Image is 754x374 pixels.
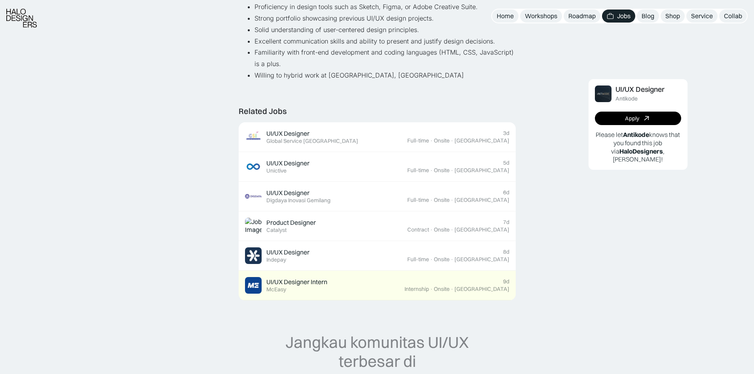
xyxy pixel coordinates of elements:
[450,197,454,203] div: ·
[595,131,681,163] p: Please let knows that you found this job via , [PERSON_NAME]!
[520,9,562,23] a: Workshops
[691,12,713,20] div: Service
[450,256,454,263] div: ·
[568,12,596,20] div: Roadmap
[254,13,516,24] li: Strong portfolio showcasing previous UI/UX design projects.
[430,286,433,292] div: ·
[665,12,680,20] div: Shop
[595,112,681,125] a: Apply
[617,12,631,20] div: Jobs
[266,138,358,144] div: Global Service [GEOGRAPHIC_DATA]
[503,249,509,255] div: 8d
[430,226,433,233] div: ·
[239,152,516,182] a: Job ImageUI/UX DesignerUnictive5dFull-time·Onsite·[GEOGRAPHIC_DATA]
[503,219,509,226] div: 7d
[266,197,330,204] div: Digdaya Inovasi Gemilang
[254,36,516,47] li: Excellent communication skills and ability to present and justify design decisions.
[266,159,310,167] div: UI/UX Designer
[454,256,509,263] div: [GEOGRAPHIC_DATA]
[407,197,429,203] div: Full-time
[503,278,509,285] div: 9d
[430,167,433,174] div: ·
[454,286,509,292] div: [GEOGRAPHIC_DATA]
[266,167,287,174] div: Unictive
[637,9,659,23] a: Blog
[266,129,310,138] div: UI/UX Designer
[434,226,450,233] div: Onsite
[407,256,429,263] div: Full-time
[564,9,600,23] a: Roadmap
[266,227,287,234] div: Catalyst
[719,9,747,23] a: Collab
[615,95,638,102] div: Antikode
[503,130,509,137] div: 3d
[434,137,450,144] div: Onsite
[434,197,450,203] div: Onsite
[405,286,429,292] div: Internship
[430,137,433,144] div: ·
[661,9,685,23] a: Shop
[619,147,663,155] b: HaloDesigners
[434,286,450,292] div: Onsite
[266,189,310,197] div: UI/UX Designer
[254,70,516,81] li: Willing to hybrid work at [GEOGRAPHIC_DATA], [GEOGRAPHIC_DATA]
[239,211,516,241] a: Job ImageProduct DesignerCatalyst7dContract·Onsite·[GEOGRAPHIC_DATA]
[724,12,742,20] div: Collab
[266,278,327,286] div: UI/UX Designer Intern
[450,167,454,174] div: ·
[595,85,612,102] img: Job Image
[245,218,262,234] img: Job Image
[266,286,286,293] div: McEasy
[525,12,557,20] div: Workshops
[239,122,516,152] a: Job ImageUI/UX DesignerGlobal Service [GEOGRAPHIC_DATA]3dFull-time·Onsite·[GEOGRAPHIC_DATA]
[454,226,509,233] div: [GEOGRAPHIC_DATA]
[407,167,429,174] div: Full-time
[434,167,450,174] div: Onsite
[254,24,516,36] li: Solid understanding of user-centered design principles.
[266,248,310,256] div: UI/UX Designer
[245,129,262,145] img: Job Image
[454,197,509,203] div: [GEOGRAPHIC_DATA]
[503,189,509,196] div: 6d
[245,158,262,175] img: Job Image
[407,226,429,233] div: Contract
[266,256,286,263] div: Indepay
[430,256,433,263] div: ·
[686,9,718,23] a: Service
[602,9,635,23] a: Jobs
[239,241,516,271] a: Job ImageUI/UX DesignerIndepay8dFull-time·Onsite·[GEOGRAPHIC_DATA]
[245,277,262,294] img: Job Image
[239,106,287,116] div: Related Jobs
[450,137,454,144] div: ·
[254,1,516,13] li: Proficiency in design tools such as Sketch, Figma, or Adobe Creative Suite.
[430,197,433,203] div: ·
[450,286,454,292] div: ·
[434,256,450,263] div: Onsite
[454,137,509,144] div: [GEOGRAPHIC_DATA]
[642,12,654,20] div: Blog
[497,12,514,20] div: Home
[492,9,518,23] a: Home
[615,85,665,94] div: UI/UX Designer
[245,188,262,205] img: Job Image
[503,159,509,166] div: 5d
[239,182,516,211] a: Job ImageUI/UX DesignerDigdaya Inovasi Gemilang6dFull-time·Onsite·[GEOGRAPHIC_DATA]
[625,115,639,122] div: Apply
[454,167,509,174] div: [GEOGRAPHIC_DATA]
[450,226,454,233] div: ·
[254,47,516,70] li: Familiarity with front-end development and coding languages (HTML, CSS, JavaScript) is a plus.
[266,218,316,227] div: Product Designer
[407,137,429,144] div: Full-time
[623,131,649,139] b: Antikode
[245,247,262,264] img: Job Image
[239,271,516,300] a: Job ImageUI/UX Designer InternMcEasy9dInternship·Onsite·[GEOGRAPHIC_DATA]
